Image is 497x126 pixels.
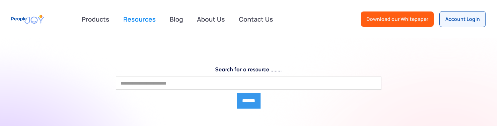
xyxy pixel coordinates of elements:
[366,16,428,23] div: Download our Whitepaper
[166,11,187,27] a: Blog
[235,11,277,27] a: Contact Us
[11,11,44,27] a: home
[78,12,114,26] div: Products
[116,66,381,73] label: Search for a resource ........
[119,11,160,27] a: Resources
[445,16,480,23] div: Account Login
[193,11,229,27] a: About Us
[361,11,434,27] a: Download our Whitepaper
[439,11,486,27] a: Account Login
